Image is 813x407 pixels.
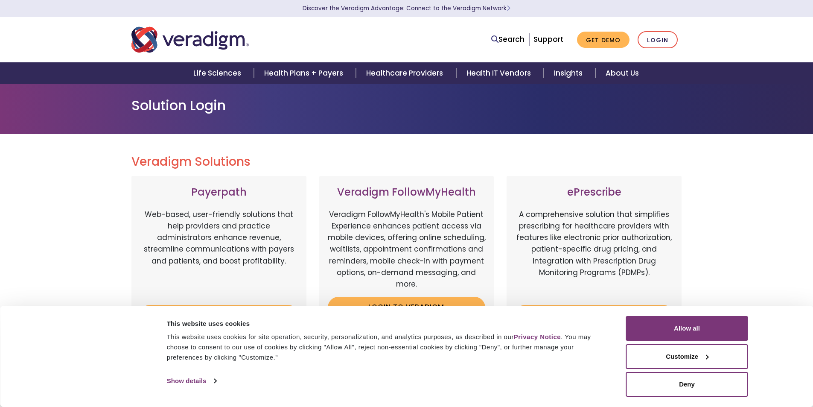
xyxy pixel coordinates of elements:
h3: Payerpath [140,186,298,199]
a: Privacy Notice [514,333,561,340]
h3: Veradigm FollowMyHealth [328,186,486,199]
img: Veradigm logo [131,26,249,54]
a: Insights [544,62,595,84]
a: Login to ePrescribe [515,305,673,325]
a: Show details [167,375,216,387]
h3: ePrescribe [515,186,673,199]
a: Support [533,34,563,44]
p: Web-based, user-friendly solutions that help providers and practice administrators enhance revenu... [140,209,298,299]
a: Search [491,34,525,45]
a: Login [638,31,678,49]
span: Learn More [507,4,510,12]
h2: Veradigm Solutions [131,155,682,169]
a: Login to Veradigm FollowMyHealth [328,297,486,325]
button: Customize [626,344,748,369]
h1: Solution Login [131,97,682,114]
p: Veradigm FollowMyHealth's Mobile Patient Experience enhances patient access via mobile devices, o... [328,209,486,290]
button: Allow all [626,316,748,341]
a: Life Sciences [183,62,254,84]
a: Health Plans + Payers [254,62,356,84]
a: Healthcare Providers [356,62,456,84]
a: Get Demo [577,32,629,48]
a: Health IT Vendors [456,62,544,84]
div: This website uses cookies [167,319,607,329]
a: Discover the Veradigm Advantage: Connect to the Veradigm NetworkLearn More [303,4,510,12]
p: A comprehensive solution that simplifies prescribing for healthcare providers with features like ... [515,209,673,299]
div: This website uses cookies for site operation, security, personalization, and analytics purposes, ... [167,332,607,363]
button: Deny [626,372,748,397]
a: About Us [595,62,649,84]
a: Login to Payerpath [140,305,298,325]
